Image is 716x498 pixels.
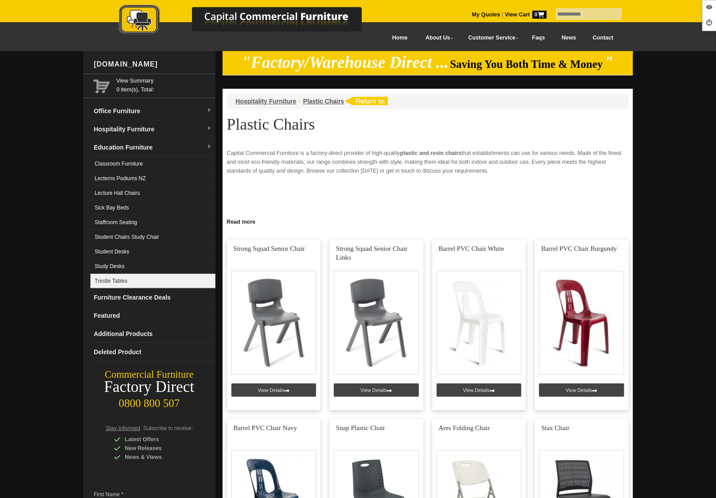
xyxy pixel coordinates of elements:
a: Student Desks [90,245,215,259]
a: View Cart0 [503,12,546,18]
a: News [553,28,584,48]
a: View Summary [117,76,212,85]
a: My Quotes [472,12,501,18]
h1: Plastic Chairs [227,116,629,133]
img: dropdown [207,108,212,113]
a: Office Furnituredropdown [90,102,215,120]
div: [DOMAIN_NAME] [90,51,215,78]
a: Click to read more [223,215,633,226]
a: About Us [416,28,458,48]
a: Faqs [524,28,554,48]
a: Staffroom Seating [90,215,215,230]
img: dropdown [207,126,212,131]
div: New Releases [114,444,198,453]
img: dropdown [207,144,212,150]
img: Capital Commercial Furniture Logo [94,4,405,37]
a: Classroom Furniture [90,157,215,171]
img: return to [344,97,388,105]
span: Stay Informed [106,425,141,431]
a: Student Chairs Study Chair [90,230,215,245]
a: Lecture Hall Chairs [90,186,215,201]
a: Hospitality Furniture [236,98,297,105]
a: Contact [584,28,622,48]
a: Customer Service [458,28,524,48]
em: "Factory/Warehouse Direct ... [242,53,449,71]
a: Featured [90,307,215,325]
a: Study Desks [90,259,215,274]
a: Trestle Tables [90,274,215,289]
div: 0800 800 507 [83,393,215,410]
h2: Why Choose Plastic Chairs? [227,214,629,228]
div: Latest Offers [114,435,198,444]
a: Capital Commercial Furniture Logo [94,4,405,40]
p: Capital Commercial Furniture is a factory-direct provider of high-quality that establishments can... [227,149,629,175]
span: Subscribe to receive: [143,425,193,431]
a: Lecterns Podiums NZ [90,171,215,186]
span: 0 item(s), Total: [117,76,212,93]
div: News & Views [114,453,198,462]
a: Hospitality Furnituredropdown [90,120,215,138]
em: " [604,53,614,71]
a: Sick Bay Beds [90,201,215,215]
a: Additional Products [90,325,215,343]
a: Deleted Product [90,343,215,361]
span: Saving You Both Time & Money [450,58,603,70]
strong: View Cart [505,12,547,18]
strong: plastic and resin chairs [400,150,462,156]
a: Plastic Chairs [303,98,344,105]
div: Factory Direct [83,381,215,393]
span: 0 [532,11,547,19]
a: Education Furnituredropdown [90,138,215,157]
a: Furniture Clearance Deals [90,289,215,307]
div: Commercial Furniture [83,368,215,381]
li: › [298,97,301,106]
